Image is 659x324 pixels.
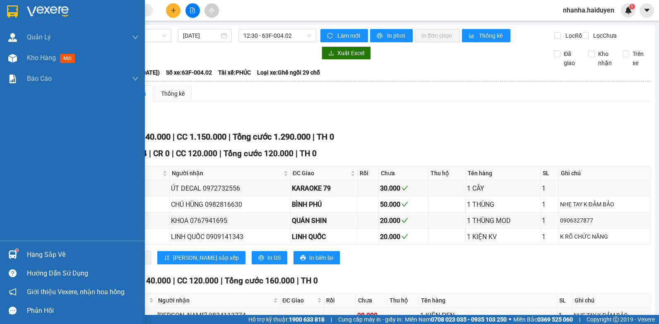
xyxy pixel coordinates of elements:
span: TH 0 [317,132,334,142]
div: 20.000 [380,232,427,242]
div: ÚT DECAL 0972732556 [171,183,289,193]
button: plus [166,3,180,18]
button: file-add [185,3,200,18]
span: | [228,132,231,142]
strong: 0708 023 035 - 0935 103 250 [431,316,507,323]
span: down [132,75,139,82]
span: Người nhận [172,169,282,178]
button: sort-ascending[PERSON_NAME] sắp xếp [157,251,245,264]
span: Tổng cước 120.000 [224,149,293,158]
span: sync [327,33,334,39]
div: LINH QUỐC [292,232,356,242]
span: | [579,315,580,324]
span: Xuất Excel [337,48,364,58]
div: 1 [542,232,557,242]
button: bar-chartThống kê [462,29,510,42]
div: Hướng dẫn sử dụng [27,267,139,280]
span: Cung cấp máy in - giấy in: [338,315,403,324]
span: | [149,149,151,158]
span: Trên xe [629,49,651,68]
th: Rồi [324,294,356,307]
div: Phản hồi [27,305,139,317]
th: Chưa [356,294,387,307]
img: solution-icon [8,75,17,83]
th: Chưa [379,167,428,180]
span: question-circle [9,269,17,277]
span: mới [60,54,75,63]
span: | [219,149,221,158]
span: In DS [267,253,281,262]
span: down [132,34,139,41]
span: | [313,132,315,142]
span: In phơi [387,31,406,40]
th: Ghi chú [572,294,650,307]
div: KHOA 0767941695 [171,215,289,226]
button: caret-down [640,3,654,18]
div: 30.000 [380,183,427,193]
input: 12/08/2025 [183,31,219,40]
span: | [173,132,175,142]
span: Giới thiệu Vexere, nhận hoa hồng [27,287,125,297]
span: check [402,201,408,208]
button: downloadXuất Excel [322,46,371,60]
sup: 1 [16,249,18,251]
span: plus [171,7,176,13]
span: CR 140.000 [128,132,171,142]
span: Báo cáo [27,73,52,84]
div: 20.000 [380,215,427,226]
span: CR 0 [153,149,170,158]
span: Kho nhận [595,49,616,68]
img: logo-vxr [7,5,18,18]
span: | [296,149,298,158]
span: Người nhận [158,296,272,305]
span: 1 [630,4,633,10]
img: warehouse-icon [8,54,17,63]
span: Tài xế: PHÚC [218,68,251,77]
span: ⚪️ [509,318,511,321]
span: CR 40.000 [134,276,171,285]
th: Thu hộ [428,167,466,180]
span: Kho hàng [27,54,56,62]
div: CHÚ HÙNG 0982816630 [171,199,289,210]
span: Thống kê [479,31,504,40]
div: Thống kê [161,89,185,98]
th: Rồi [358,167,379,180]
span: | [331,315,332,324]
span: CC 120.000 [176,149,217,158]
span: TH 0 [301,276,318,285]
span: 12:30 - 63F-004.02 [243,29,311,42]
div: NHẸ TAY K ĐẢM BẢO [574,311,649,320]
span: Hỗ trợ kỹ thuật: [248,315,325,324]
sup: 1 [629,4,635,10]
th: Tên hàng [419,294,558,307]
img: warehouse-icon [8,250,17,259]
span: notification [9,288,17,296]
div: Hàng sắp về [27,249,139,261]
div: 1 THÙNG MOD [467,215,539,226]
span: | [297,276,299,285]
span: printer [258,255,264,261]
span: ĐC Giao [282,296,315,305]
span: bar-chart [469,33,476,39]
span: | [173,276,175,285]
span: Loại xe: Ghế ngồi 29 chỗ [257,68,320,77]
button: printerIn biên lai [293,251,340,264]
div: 1 KIỆN KV [467,232,539,242]
th: SL [557,294,572,307]
span: Miền Bắc [513,315,573,324]
button: In đơn chọn [415,29,460,42]
span: Lọc Rồi [562,31,584,40]
span: printer [300,255,306,261]
span: | [221,276,223,285]
span: Quản Lý [27,32,51,42]
button: printerIn phơi [370,29,413,42]
span: | [172,149,174,158]
strong: 0369 525 060 [537,316,573,323]
div: 1 [542,199,557,210]
span: caret-down [643,7,651,14]
th: Tên hàng [466,167,541,180]
img: icon-new-feature [625,7,632,14]
span: In biên lai [309,253,333,262]
button: aim [204,3,219,18]
span: Tổng cước 1.290.000 [233,132,310,142]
